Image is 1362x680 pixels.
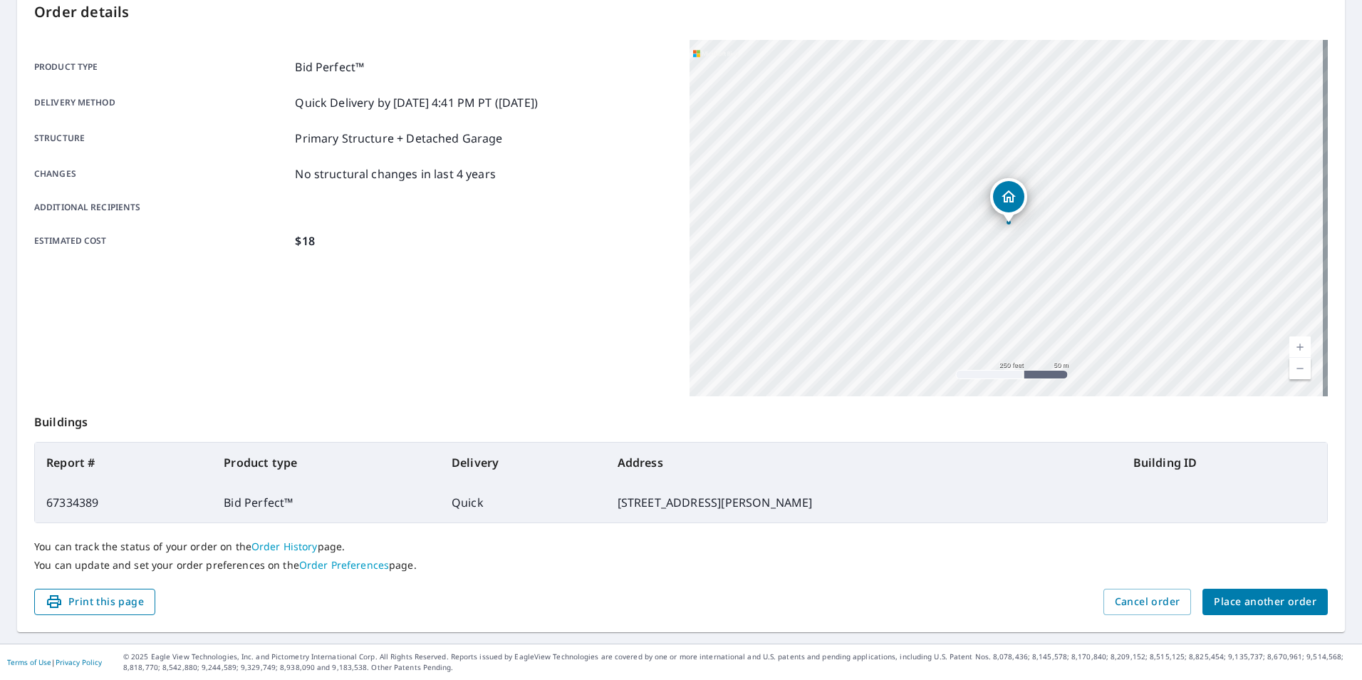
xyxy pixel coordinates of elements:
[7,657,51,667] a: Terms of Use
[1115,593,1180,611] span: Cancel order
[295,58,364,76] p: Bid Perfect™
[295,165,496,182] p: No structural changes in last 4 years
[34,94,289,111] p: Delivery method
[34,396,1328,442] p: Buildings
[1202,589,1328,615] button: Place another order
[34,130,289,147] p: Structure
[212,443,440,483] th: Product type
[34,540,1328,553] p: You can track the status of your order on the page.
[34,165,289,182] p: Changes
[295,130,502,147] p: Primary Structure + Detached Garage
[440,483,606,522] td: Quick
[123,651,1355,673] p: © 2025 Eagle View Technologies, Inc. and Pictometry International Corp. All Rights Reserved. Repo...
[34,1,1328,23] p: Order details
[34,201,289,214] p: Additional recipients
[46,593,144,611] span: Print this page
[606,483,1122,522] td: [STREET_ADDRESS][PERSON_NAME]
[440,443,606,483] th: Delivery
[35,443,212,483] th: Report #
[34,589,155,615] button: Print this page
[34,58,289,76] p: Product type
[34,232,289,249] p: Estimated cost
[1289,358,1311,379] a: Current Level 17, Zoom Out
[1122,443,1327,483] th: Building ID
[1289,336,1311,358] a: Current Level 17, Zoom In
[251,540,318,553] a: Order History
[7,658,102,666] p: |
[56,657,102,667] a: Privacy Policy
[299,558,389,572] a: Order Preferences
[606,443,1122,483] th: Address
[1103,589,1192,615] button: Cancel order
[35,483,212,522] td: 67334389
[295,232,314,249] p: $18
[1214,593,1316,611] span: Place another order
[34,559,1328,572] p: You can update and set your order preferences on the page.
[295,94,538,111] p: Quick Delivery by [DATE] 4:41 PM PT ([DATE])
[212,483,440,522] td: Bid Perfect™
[990,178,1027,222] div: Dropped pin, building 1, Residential property, 150 Archie Rd Selah, WA 98942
